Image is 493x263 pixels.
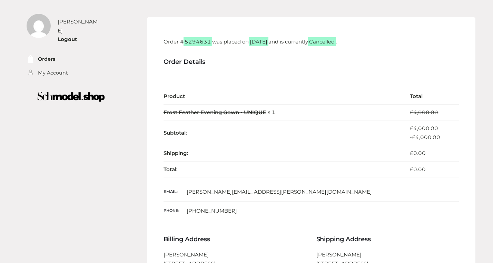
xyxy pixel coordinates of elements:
[410,166,413,173] span: £
[410,125,413,131] span: £
[316,236,459,243] h3: Shipping Address
[410,109,438,116] bdi: 4,000.00
[164,58,459,66] h3: Order Details
[164,201,187,220] th: Phone:
[410,166,426,173] span: 0.00
[58,17,101,35] div: [PERSON_NAME]
[38,55,55,63] a: Orders
[410,150,426,156] bdi: 0.00
[187,201,459,220] td: [PHONE_NUMBER]
[38,69,68,77] a: My Account
[164,183,187,201] th: Email:
[412,134,440,140] span: 4,000.00
[164,145,400,162] th: Shipping:
[164,37,459,46] p: Order # was placed on and is currently .
[164,236,306,243] h3: Billing Address
[412,134,415,140] span: £
[22,87,120,107] img: boutique-logo.png
[308,37,336,46] mark: Cancelled
[410,109,413,116] span: £
[164,161,400,177] th: Total:
[164,109,266,116] a: Frost Feather Evening Gown - UNIQUE
[410,125,438,131] span: 4,000.00
[400,88,459,104] th: Total
[164,120,400,145] th: Subtotal:
[267,109,276,116] strong: × 1
[164,88,400,104] th: Product
[187,183,459,201] td: [PERSON_NAME][EMAIL_ADDRESS][PERSON_NAME][DOMAIN_NAME]
[410,150,413,156] span: £
[400,120,459,145] td: -
[249,37,268,46] mark: [DATE]
[184,37,212,46] mark: 5294631
[58,36,77,42] a: Logout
